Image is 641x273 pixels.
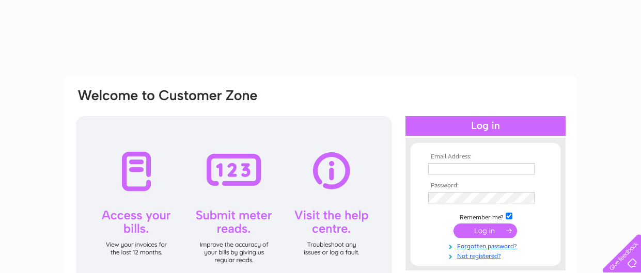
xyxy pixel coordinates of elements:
[428,240,545,250] a: Forgotten password?
[428,250,545,260] a: Not registered?
[454,223,517,238] input: Submit
[426,153,545,160] th: Email Address:
[426,182,545,189] th: Password:
[426,211,545,221] td: Remember me?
